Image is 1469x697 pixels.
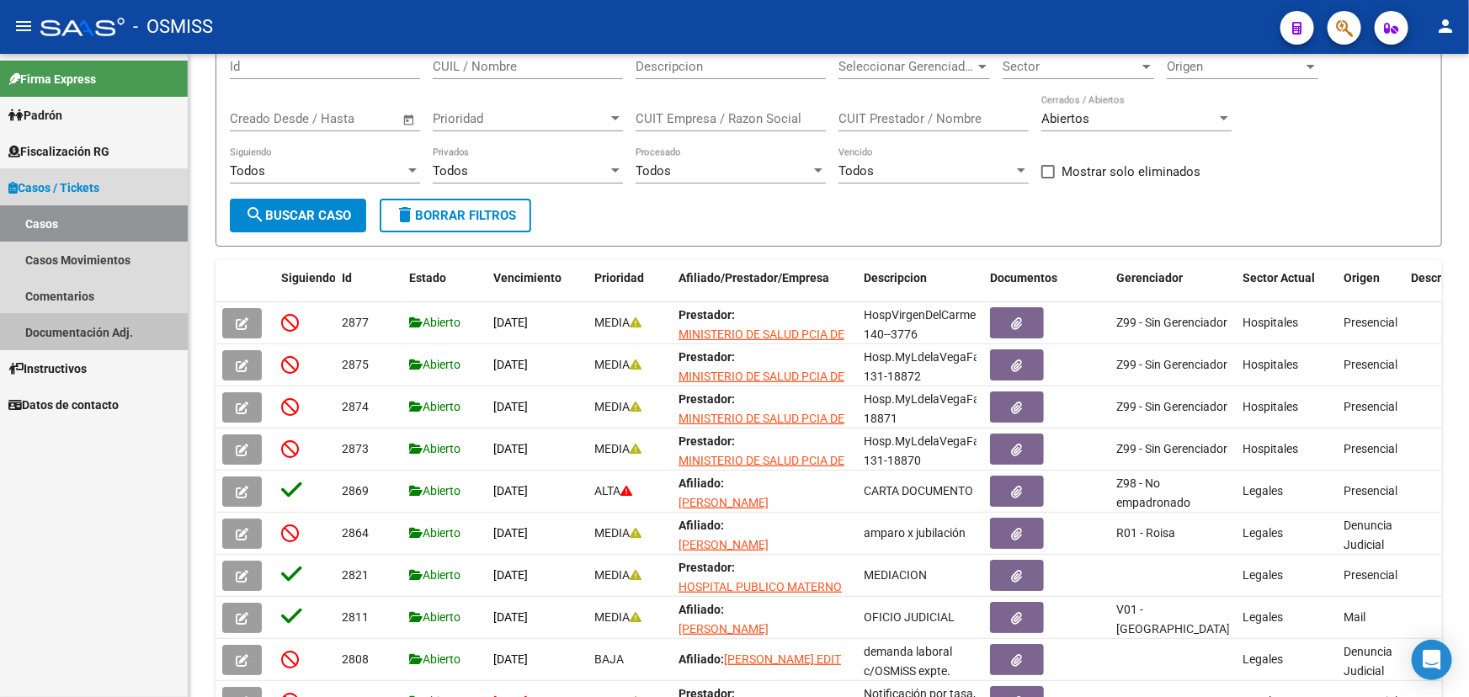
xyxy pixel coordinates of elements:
[1344,484,1397,497] span: Presencial
[1243,610,1283,624] span: Legales
[594,610,641,624] span: MEDIA
[1243,271,1315,285] span: Sector Actual
[409,526,460,540] span: Abierto
[1116,442,1227,455] span: Z99 - Sin Gerenciador
[230,163,265,178] span: Todos
[493,316,528,329] span: [DATE]
[1344,358,1397,371] span: Presencial
[679,308,735,322] strong: Prestador:
[1243,442,1298,455] span: Hospitales
[1243,652,1283,666] span: Legales
[245,208,351,223] span: Buscar Caso
[1003,59,1139,74] span: Sector
[230,199,366,232] button: Buscar Caso
[990,271,1057,285] span: Documentos
[245,205,265,225] mat-icon: search
[838,163,874,178] span: Todos
[679,454,844,487] span: MINISTERIO DE SALUD PCIA DE BS AS
[1116,526,1175,540] span: R01 - Roisa
[594,652,624,666] span: BAJA
[402,260,487,316] datatable-header-cell: Estado
[857,260,983,316] datatable-header-cell: Descripcion
[8,70,96,88] span: Firma Express
[300,111,381,126] input: End date
[588,260,672,316] datatable-header-cell: Prioridad
[1435,16,1456,36] mat-icon: person
[864,484,973,497] span: CARTA DOCUMENTO
[13,16,34,36] mat-icon: menu
[864,392,990,425] span: Hosp.MyLdelaVegaFact 18871
[594,526,641,540] span: MEDIA
[8,396,119,414] span: Datos de contacto
[409,610,460,624] span: Abierto
[1243,526,1283,540] span: Legales
[1344,568,1397,582] span: Presencial
[433,111,608,126] span: Prioridad
[1110,260,1236,316] datatable-header-cell: Gerenciador
[433,163,468,178] span: Todos
[133,8,213,45] span: - OSMISS
[409,652,460,666] span: Abierto
[679,412,844,444] span: MINISTERIO DE SALUD PCIA DE BS AS
[409,484,460,497] span: Abierto
[679,496,769,529] span: [PERSON_NAME] [PERSON_NAME]
[1236,260,1337,316] datatable-header-cell: Sector Actual
[342,271,352,285] span: Id
[594,316,641,329] span: MEDIA
[679,271,829,285] span: Afiliado/Prestador/Empresa
[281,271,336,285] span: Siguiendo
[594,400,641,413] span: MEDIA
[342,568,369,582] span: 2821
[1243,316,1298,329] span: Hospitales
[594,484,632,497] span: ALTA
[672,260,857,316] datatable-header-cell: Afiliado/Prestador/Empresa
[1243,484,1283,497] span: Legales
[493,652,528,666] span: [DATE]
[1344,442,1397,455] span: Presencial
[1243,358,1298,371] span: Hospitales
[1337,260,1404,316] datatable-header-cell: Origen
[493,358,528,371] span: [DATE]
[1344,645,1392,678] span: Denuncia Judicial
[1344,400,1397,413] span: Presencial
[864,308,1006,341] span: HospVirgenDelCarmenFact 140--3776
[409,400,460,413] span: Abierto
[679,370,844,402] span: MINISTERIO DE SALUD PCIA DE BS AS
[493,400,528,413] span: [DATE]
[493,568,528,582] span: [DATE]
[409,316,460,329] span: Abierto
[679,350,735,364] strong: Prestador:
[409,358,460,371] span: Abierto
[1116,358,1227,371] span: Z99 - Sin Gerenciador
[1041,111,1089,126] span: Abiertos
[342,400,369,413] span: 2874
[594,271,644,285] span: Prioridad
[342,442,369,455] span: 2873
[1116,316,1227,329] span: Z99 - Sin Gerenciador
[409,568,460,582] span: Abierto
[493,526,528,540] span: [DATE]
[679,622,769,655] span: [PERSON_NAME] [PERSON_NAME]
[864,350,990,383] span: Hosp.MyLdelaVegaFact 131-18872
[679,476,724,490] strong: Afiliado:
[395,208,516,223] span: Borrar Filtros
[636,163,671,178] span: Todos
[395,205,415,225] mat-icon: delete
[679,603,724,616] strong: Afiliado:
[1116,476,1190,509] span: Z98 - No empadronado
[335,260,402,316] datatable-header-cell: Id
[679,327,844,360] span: MINISTERIO DE SALUD PCIA DE BS AS
[342,316,369,329] span: 2877
[724,652,841,666] span: [PERSON_NAME] EDIT
[342,526,369,540] span: 2864
[342,610,369,624] span: 2811
[679,561,735,574] strong: Prestador:
[679,652,724,666] strong: Afiliado:
[274,260,335,316] datatable-header-cell: Siguiendo
[8,178,99,197] span: Casos / Tickets
[8,359,87,378] span: Instructivos
[1116,400,1227,413] span: Z99 - Sin Gerenciador
[380,199,531,232] button: Borrar Filtros
[493,484,528,497] span: [DATE]
[864,645,952,697] span: demanda laboral c/OSMiSS expte. 009097/2017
